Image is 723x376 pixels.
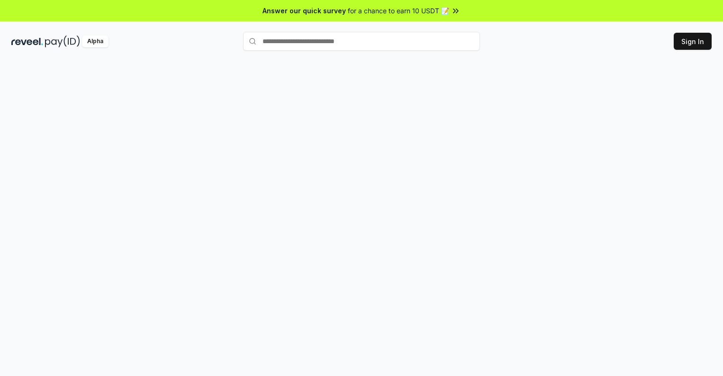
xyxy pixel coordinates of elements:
[82,36,108,47] div: Alpha
[262,6,346,16] span: Answer our quick survey
[674,33,712,50] button: Sign In
[45,36,80,47] img: pay_id
[348,6,449,16] span: for a chance to earn 10 USDT 📝
[11,36,43,47] img: reveel_dark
